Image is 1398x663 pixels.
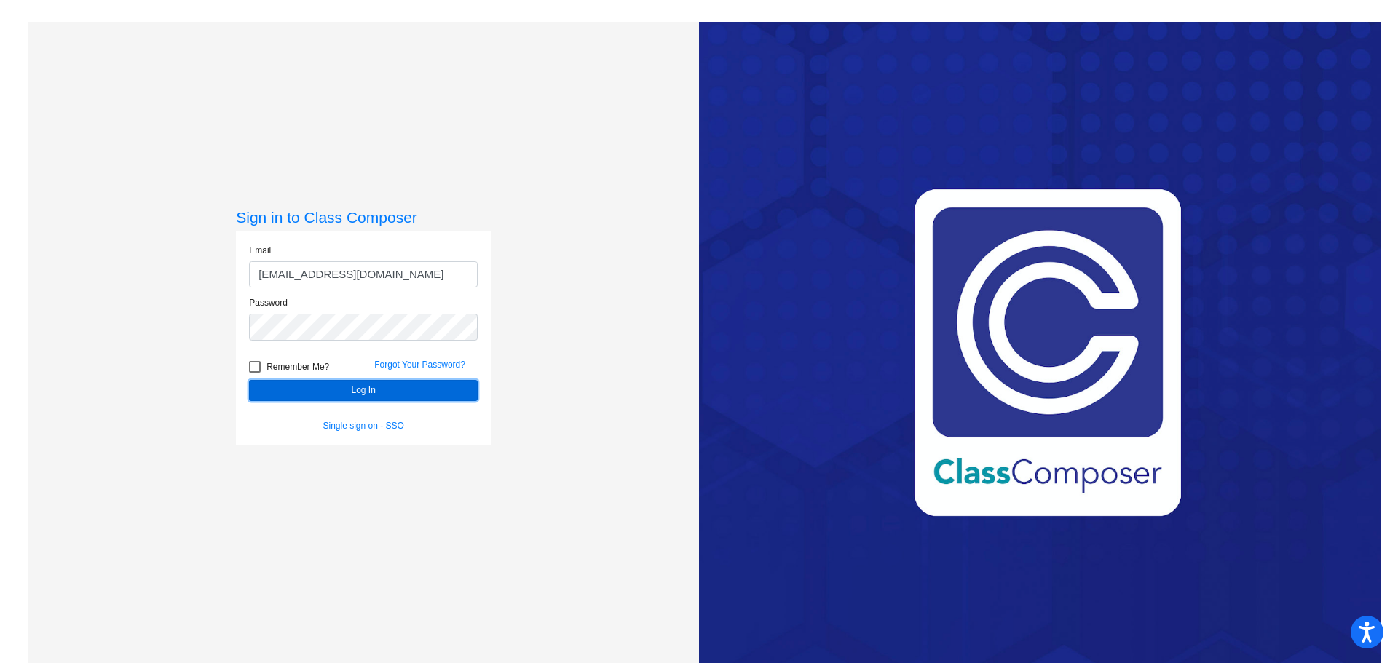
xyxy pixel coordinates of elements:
[236,208,491,226] h3: Sign in to Class Composer
[323,421,404,431] a: Single sign on - SSO
[249,296,288,309] label: Password
[249,380,478,401] button: Log In
[249,244,271,257] label: Email
[266,358,329,376] span: Remember Me?
[374,360,465,370] a: Forgot Your Password?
